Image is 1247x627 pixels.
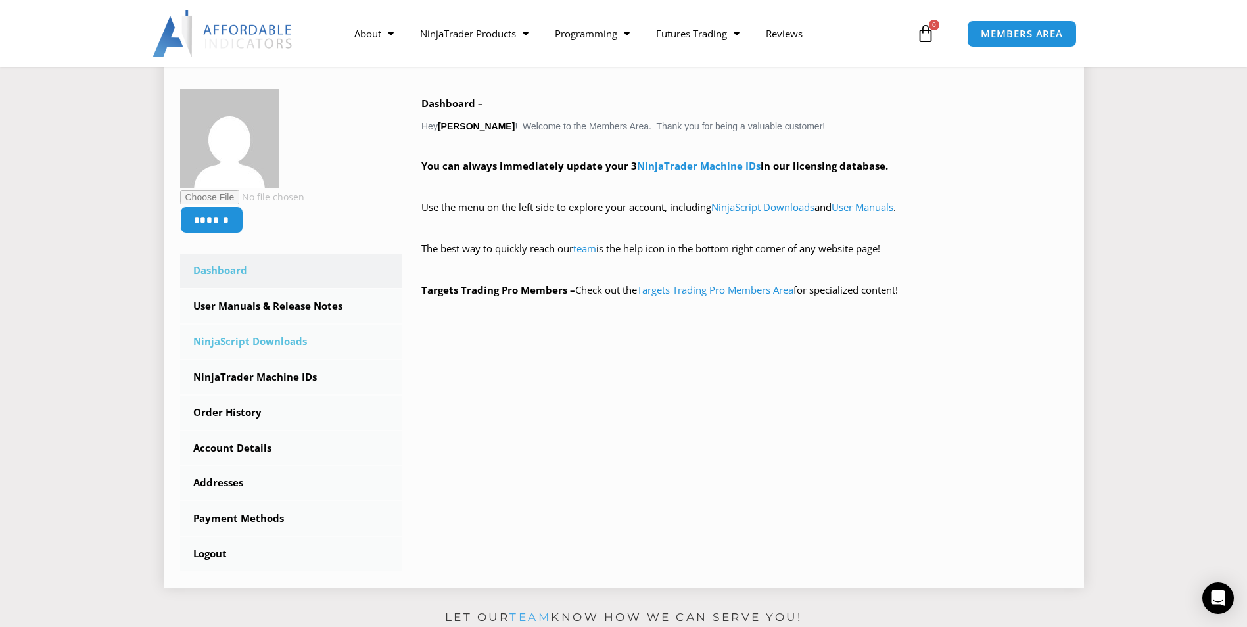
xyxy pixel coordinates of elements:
b: Dashboard – [421,97,483,110]
a: NinjaScript Downloads [180,325,402,359]
nav: Menu [341,18,913,49]
a: Account Details [180,431,402,465]
a: MEMBERS AREA [967,20,1077,47]
div: Open Intercom Messenger [1202,582,1234,614]
strong: Targets Trading Pro Members – [421,283,575,296]
a: Programming [542,18,643,49]
strong: [PERSON_NAME] [438,121,515,131]
nav: Account pages [180,254,402,571]
a: Addresses [180,466,402,500]
p: The best way to quickly reach our is the help icon in the bottom right corner of any website page! [421,240,1068,277]
a: team [573,242,596,255]
span: MEMBERS AREA [981,29,1063,39]
p: Check out the for specialized content! [421,281,1068,300]
a: Futures Trading [643,18,753,49]
a: User Manuals [832,200,893,214]
a: Targets Trading Pro Members Area [637,283,793,296]
a: Reviews [753,18,816,49]
a: NinjaTrader Machine IDs [637,159,761,172]
a: Order History [180,396,402,430]
a: 0 [897,14,954,53]
a: team [509,611,551,624]
img: LogoAI | Affordable Indicators – NinjaTrader [153,10,294,57]
a: NinjaScript Downloads [711,200,814,214]
a: Payment Methods [180,501,402,536]
a: NinjaTrader Products [407,18,542,49]
img: b4e2eee06595d376c063920cea92b1382eadbd5c45047495a92f47f2f99b0a40 [180,89,279,188]
a: About [341,18,407,49]
a: User Manuals & Release Notes [180,289,402,323]
div: Hey ! Welcome to the Members Area. Thank you for being a valuable customer! [421,95,1068,300]
strong: You can always immediately update your 3 in our licensing database. [421,159,888,172]
a: Logout [180,537,402,571]
a: NinjaTrader Machine IDs [180,360,402,394]
a: Dashboard [180,254,402,288]
p: Use the menu on the left side to explore your account, including and . [421,198,1068,235]
span: 0 [929,20,939,30]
